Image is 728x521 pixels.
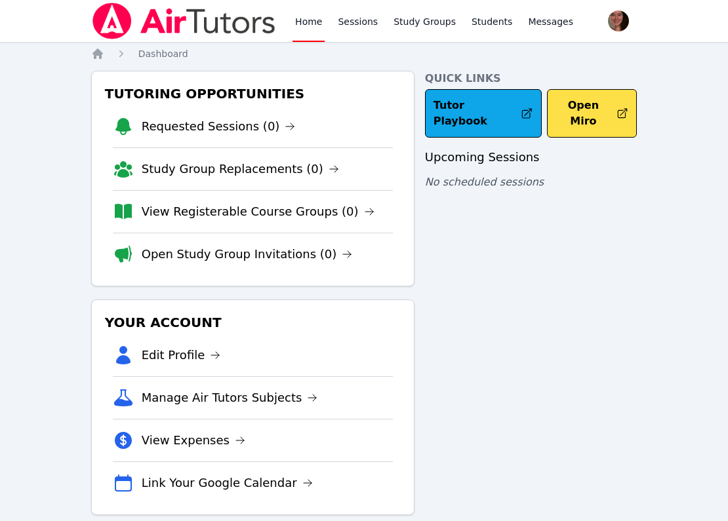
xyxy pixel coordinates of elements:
[425,148,637,166] h3: Upcoming Sessions
[142,160,339,178] a: Study Group Replacements (0)
[91,47,637,60] nav: Breadcrumb
[142,117,296,136] a: Requested Sessions (0)
[425,89,542,138] a: Tutor Playbook
[138,47,188,60] a: Dashboard
[142,389,318,407] a: Manage Air Tutors Subjects
[142,245,353,263] a: Open Study Group Invitations (0)
[528,15,573,28] span: Messages
[138,48,188,59] span: Dashboard
[142,474,313,492] a: Link Your Google Calendar
[142,346,221,364] a: Edit Profile
[142,431,245,450] a: View Expenses
[142,203,374,221] a: View Registerable Course Groups (0)
[425,176,544,188] span: No scheduled sessions
[102,311,403,334] h3: Your Account
[425,71,637,87] h4: Quick Links
[91,3,277,39] img: Air Tutors
[102,82,403,106] h3: Tutoring Opportunities
[547,89,637,138] button: Open Miro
